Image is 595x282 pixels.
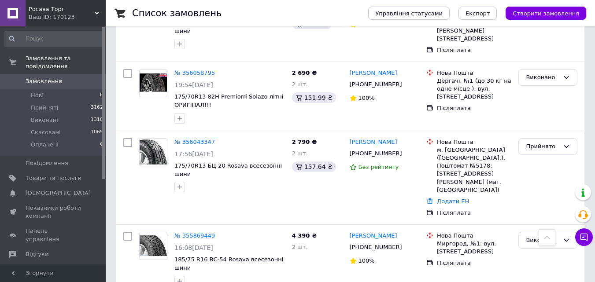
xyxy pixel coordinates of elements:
span: Нові [31,92,44,99]
div: [PHONE_NUMBER] [348,242,404,253]
a: 175/70R13 БЦ-20 Rosava всесезонні шини [174,162,282,177]
span: Без рейтингу [358,164,399,170]
span: 0 [100,141,103,149]
div: Післяплата [437,209,511,217]
div: Дергачі, №1 (до 30 кг на одне місце ): вул. [STREET_ADDRESS] [437,77,511,101]
a: [PERSON_NAME] [350,69,397,77]
div: м. [GEOGRAPHIC_DATA] ([GEOGRAPHIC_DATA].), Поштомат №5178: [STREET_ADDRESS][PERSON_NAME] (маг. [G... [437,146,511,194]
div: 157.64 ₴ [292,161,336,172]
span: Панель управління [26,227,81,243]
div: Нова Пошта [437,138,511,146]
a: [PERSON_NAME] [350,138,397,146]
span: Росава Торг [29,5,95,13]
span: [DEMOGRAPHIC_DATA] [26,189,91,197]
span: 0 [100,92,103,99]
span: Створити замовлення [513,10,579,17]
span: Управління статусами [375,10,443,17]
a: № 356043347 [174,139,215,145]
button: Чат з покупцем [575,228,593,246]
span: 100% [358,95,375,101]
div: Післяплата [437,259,511,267]
button: Експорт [458,7,497,20]
span: 2 шт. [292,244,308,250]
div: Миргород, №1: вул. [STREET_ADDRESS] [437,240,511,256]
div: Ваш ID: 170123 [29,13,106,21]
span: Скасовані [31,128,61,136]
button: Управління статусами [368,7,450,20]
span: 2 шт. [292,150,308,157]
span: Відгуки [26,250,48,258]
div: Післяплата [437,46,511,54]
a: Фото товару [139,232,167,260]
div: [PHONE_NUMBER] [348,148,404,159]
span: 1069 [91,128,103,136]
a: Фото товару [139,69,167,97]
span: 4 390 ₴ [292,232,317,239]
a: Створити замовлення [497,10,586,16]
span: Замовлення та повідомлення [26,55,106,70]
span: 2 шт. [292,81,308,88]
span: Експорт [466,10,490,17]
span: 3162 [91,104,103,112]
span: 19:54[DATE] [174,81,213,88]
div: Виконано [526,236,559,245]
span: Повідомлення [26,159,68,167]
span: Товари та послуги [26,174,81,182]
a: № 355869449 [174,232,215,239]
div: Прийнято [526,142,559,151]
div: [PHONE_NUMBER] [348,79,404,90]
span: 2 690 ₴ [292,70,317,76]
span: 16:08[DATE] [174,244,213,251]
span: Прийняті [31,104,58,112]
a: 175/70R13 82H Premiorri Solazo літні ОРИГІНАЛ!!! [174,93,283,108]
div: Виконано [526,73,559,82]
div: Післяплата [437,104,511,112]
span: 17:56[DATE] [174,150,213,157]
div: Нова Пошта [437,232,511,240]
span: 100% [358,257,375,264]
img: Фото товару [140,235,167,256]
a: 175/70R13 БЦ-20 Rosava всесезонні шини [174,19,282,34]
span: 2 790 ₴ [292,139,317,145]
h1: Список замовлень [132,8,222,18]
a: 185/75 R16 ВС-54 Rosava всесезонні шини [174,256,283,271]
span: Показники роботи компанії [26,204,81,220]
div: Нова Пошта [437,69,511,77]
button: Створити замовлення [506,7,586,20]
img: Фото товару [140,139,167,164]
span: Виконані [31,116,58,124]
span: 1318 [91,116,103,124]
a: № 356058795 [174,70,215,76]
input: Пошук [4,31,104,47]
span: Замовлення [26,77,62,85]
a: Додати ЕН [437,198,469,205]
span: Оплачені [31,141,59,149]
a: Фото товару [139,138,167,166]
div: 151.99 ₴ [292,92,336,103]
img: Фото товару [140,73,167,92]
a: [PERSON_NAME] [350,232,397,240]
